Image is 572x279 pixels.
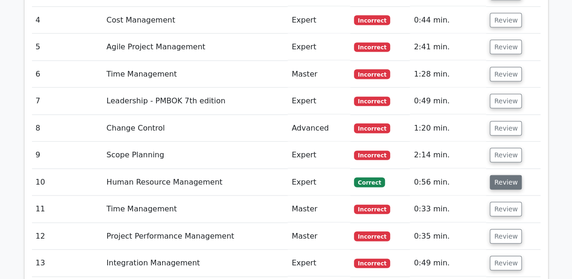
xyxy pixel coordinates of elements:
[490,94,522,108] button: Review
[288,196,350,223] td: Master
[410,223,486,250] td: 0:35 min.
[410,250,486,277] td: 0:49 min.
[354,259,390,268] span: Incorrect
[490,13,522,28] button: Review
[288,169,350,196] td: Expert
[288,250,350,277] td: Expert
[354,124,390,133] span: Incorrect
[490,148,522,163] button: Review
[103,223,288,250] td: Project Performance Management
[103,115,288,142] td: Change Control
[103,169,288,196] td: Human Resource Management
[103,250,288,277] td: Integration Management
[288,115,350,142] td: Advanced
[354,151,390,160] span: Incorrect
[32,34,103,61] td: 5
[410,7,486,34] td: 0:44 min.
[288,142,350,169] td: Expert
[32,250,103,277] td: 13
[288,7,350,34] td: Expert
[490,202,522,217] button: Review
[354,232,390,241] span: Incorrect
[288,88,350,115] td: Expert
[288,223,350,250] td: Master
[103,196,288,223] td: Time Management
[32,223,103,250] td: 12
[288,34,350,61] td: Expert
[490,256,522,271] button: Review
[32,169,103,196] td: 10
[103,7,288,34] td: Cost Management
[410,115,486,142] td: 1:20 min.
[410,34,486,61] td: 2:41 min.
[354,70,390,79] span: Incorrect
[32,7,103,34] td: 4
[490,175,522,190] button: Review
[288,61,350,88] td: Master
[410,88,486,115] td: 0:49 min.
[410,196,486,223] td: 0:33 min.
[354,97,390,106] span: Incorrect
[410,169,486,196] td: 0:56 min.
[32,142,103,169] td: 9
[354,43,390,52] span: Incorrect
[490,40,522,54] button: Review
[32,115,103,142] td: 8
[103,34,288,61] td: Agile Project Management
[354,15,390,25] span: Incorrect
[410,61,486,88] td: 1:28 min.
[103,142,288,169] td: Scope Planning
[32,61,103,88] td: 6
[354,178,384,187] span: Correct
[490,229,522,244] button: Review
[490,67,522,82] button: Review
[103,88,288,115] td: Leadership - PMBOK 7th edition
[32,88,103,115] td: 7
[103,61,288,88] td: Time Management
[32,196,103,223] td: 11
[490,121,522,136] button: Review
[354,205,390,214] span: Incorrect
[410,142,486,169] td: 2:14 min.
